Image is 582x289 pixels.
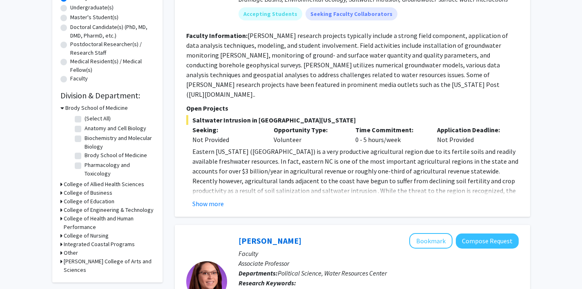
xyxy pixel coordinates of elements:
label: Biochemistry and Molecular Biology [85,134,152,151]
h3: Brody School of Medicine [65,104,128,112]
label: Medical Resident(s) / Medical Fellow(s) [70,57,154,74]
a: [PERSON_NAME] [239,236,301,246]
label: Faculty [70,74,88,83]
p: Open Projects [186,103,519,113]
mat-chip: Accepting Students [239,7,302,20]
p: Application Deadline: [437,125,506,135]
span: Political Science, Water Resources Center [278,269,387,277]
label: Master's Student(s) [70,13,118,22]
div: Volunteer [268,125,349,144]
button: Show more [192,199,224,209]
p: Opportunity Type: [274,125,343,135]
h3: College of Education [64,197,114,206]
button: Add Samantha Mosier to Bookmarks [409,233,453,249]
button: Compose Request to Samantha Mosier [456,233,519,249]
p: Associate Professor [239,258,519,268]
label: (Select All) [85,114,111,123]
mat-chip: Seeking Faculty Collaborators [305,7,397,20]
b: Research Keywords: [239,279,296,287]
h3: College of Allied Health Sciences [64,180,144,189]
h3: College of Business [64,189,112,197]
iframe: Chat [6,252,35,283]
label: Postdoctoral Researcher(s) / Research Staff [70,40,154,57]
p: Faculty [239,249,519,258]
h3: College of Engineering & Technology [64,206,154,214]
label: Brody School of Medicine [85,151,147,160]
div: Not Provided [192,135,262,144]
label: Undergraduate(s) [70,3,114,12]
p: Seeking: [192,125,262,135]
p: Time Commitment: [355,125,425,135]
h3: [PERSON_NAME] College of Arts and Sciences [64,257,154,274]
p: Eastern [US_STATE] ([GEOGRAPHIC_DATA]) is a very productive agricultural region due to its fertil... [192,147,519,225]
div: Not Provided [431,125,513,144]
h3: College of Nursing [64,231,109,240]
span: Saltwater Intrusion in [GEOGRAPHIC_DATA][US_STATE] [186,115,519,125]
h2: Division & Department: [60,91,154,100]
h3: College of Health and Human Performance [64,214,154,231]
div: 0 - 5 hours/week [349,125,431,144]
h3: Integrated Coastal Programs [64,240,135,249]
label: Doctoral Candidate(s) (PhD, MD, DMD, PharmD, etc.) [70,23,154,40]
h3: Other [64,249,78,257]
b: Departments: [239,269,278,277]
label: Pharmacology and Toxicology [85,161,152,178]
fg-read-more: [PERSON_NAME] research projects typically include a strong field component, application of data a... [186,31,508,98]
b: Faculty Information: [186,31,248,40]
label: Anatomy and Cell Biology [85,124,146,133]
